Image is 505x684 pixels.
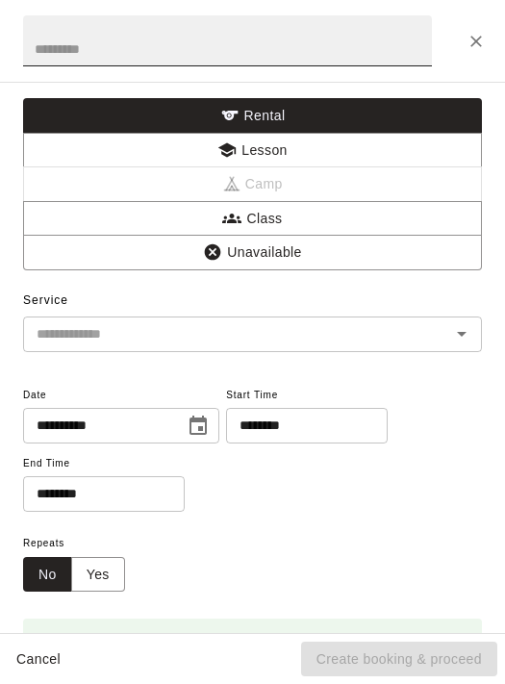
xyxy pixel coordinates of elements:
[23,167,482,202] span: Camps can only be created in the Services page
[459,24,493,59] button: Close
[448,320,475,347] button: Open
[23,383,219,409] span: Date
[8,642,69,677] button: Cancel
[23,293,68,307] span: Service
[23,201,482,237] button: Class
[23,451,185,477] span: End Time
[23,531,140,557] span: Repeats
[23,557,72,593] button: No
[71,557,125,593] button: Yes
[23,235,482,270] button: Unavailable
[226,383,388,409] span: Start Time
[23,476,171,512] input: Choose time, selected time is 7:00 PM
[179,407,217,445] button: Choose date, selected date is Oct 17, 2025
[23,557,125,593] div: outlined button group
[23,98,482,134] button: Rental
[71,624,223,659] div: Booking time is available
[23,133,482,168] button: Lesson
[226,408,374,443] input: Choose time, selected time is 6:00 PM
